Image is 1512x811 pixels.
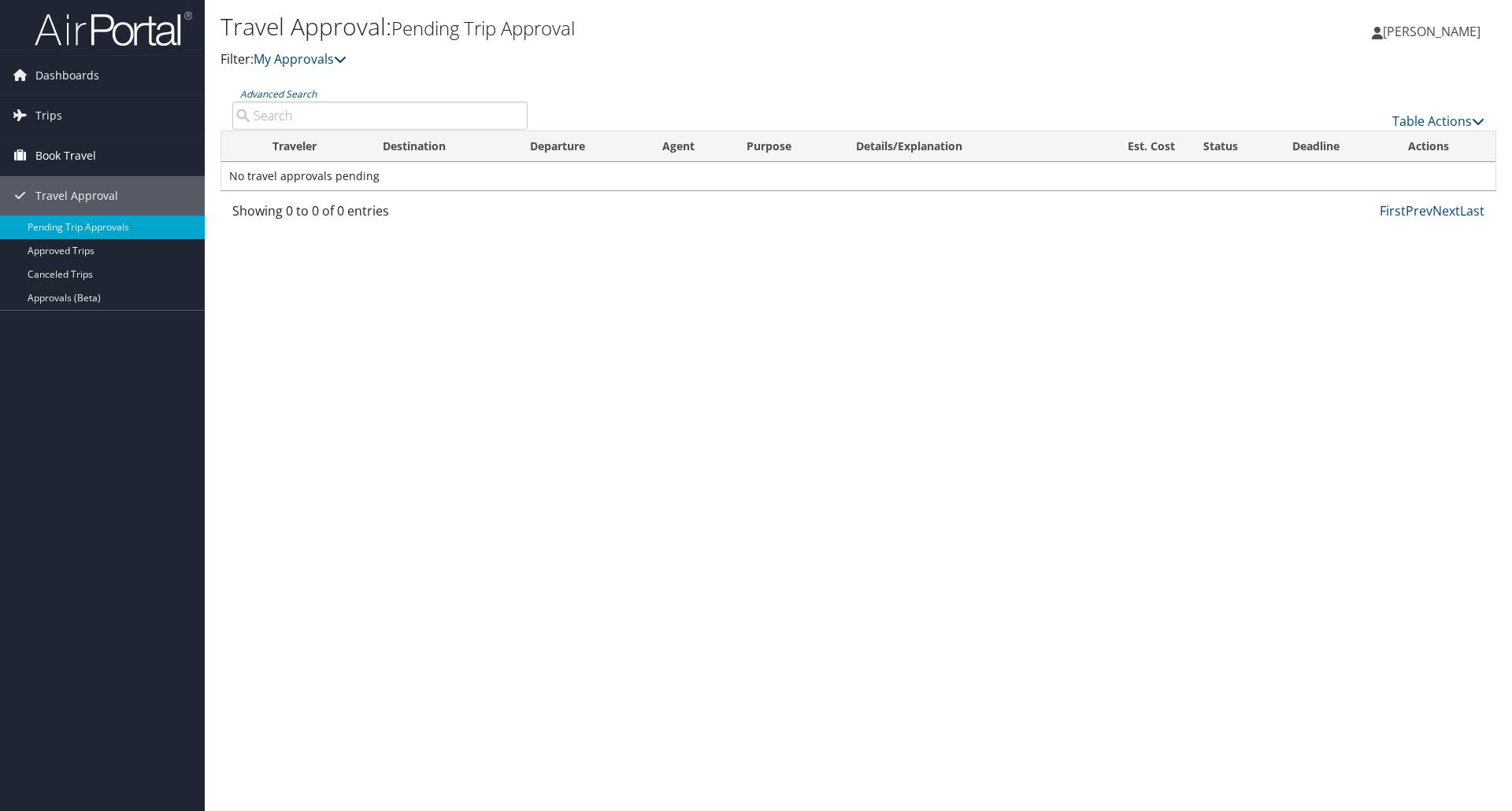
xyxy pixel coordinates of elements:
[35,96,62,135] span: Trips
[516,131,649,162] th: Departure: activate to sort column ascending
[1189,131,1278,162] th: Status: activate to sort column ascending
[232,101,528,130] input: Advanced Search
[221,162,1495,190] td: No travel approvals pending
[35,136,96,175] span: Book Travel
[220,50,1071,70] p: Filter:
[1394,131,1495,162] th: Actions
[1460,202,1484,219] a: Last
[1380,202,1406,219] a: First
[35,10,192,47] img: airportal-logo.png
[1372,8,1496,55] a: [PERSON_NAME]
[842,131,1077,162] th: Details/Explanation
[732,131,842,162] th: Purpose
[1278,131,1395,162] th: Deadline: activate to sort column descending
[1383,23,1480,40] span: [PERSON_NAME]
[1406,202,1432,219] a: Prev
[35,56,99,95] span: Dashboards
[254,50,346,68] a: My Approvals
[369,131,516,162] th: Destination: activate to sort column ascending
[35,176,118,216] span: Travel Approval
[1077,131,1189,162] th: Est. Cost: activate to sort column ascending
[1392,112,1484,130] a: Table Actions
[391,15,575,41] small: Pending Trip Approval
[220,10,1071,43] h1: Travel Approval:
[648,131,732,162] th: Agent
[258,131,369,162] th: Traveler: activate to sort column ascending
[232,201,528,228] div: Showing 0 to 0 of 0 entries
[1432,202,1460,219] a: Next
[240,87,317,101] a: Advanced Search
